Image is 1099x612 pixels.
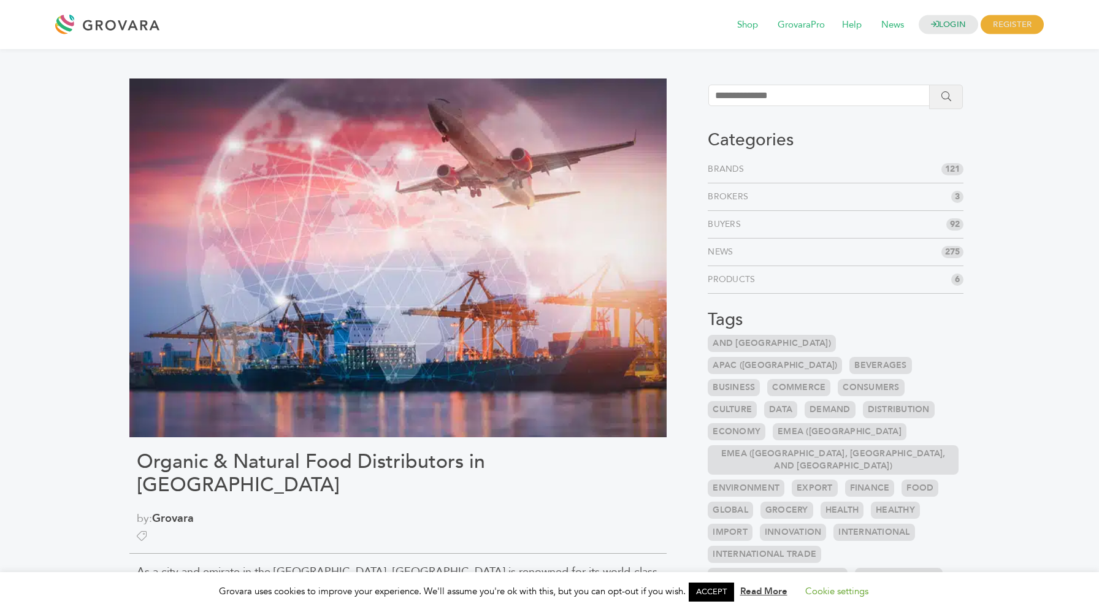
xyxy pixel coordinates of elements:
span: 121 [941,163,963,175]
a: ACCEPT [689,583,734,602]
h3: Categories [708,130,963,151]
a: Environment [708,480,784,497]
span: Shop [729,13,767,37]
span: REGISTER [981,15,1044,34]
a: Consumers [838,379,904,396]
span: 275 [941,246,963,258]
span: News [873,13,913,37]
span: Grovara uses cookies to improve your experience. We'll assume you're ok with this, but you can op... [219,585,881,597]
a: Shop [729,18,767,32]
span: 92 [946,218,963,231]
a: EMEA ([GEOGRAPHIC_DATA] [773,423,906,440]
h3: Tags [708,310,963,331]
span: by: [137,510,659,527]
h1: Organic & Natural Food Distributors in [GEOGRAPHIC_DATA] [137,450,659,497]
a: Global [708,502,753,519]
a: Innovation [760,524,827,541]
a: International Trade [708,546,821,563]
a: Import [708,524,752,541]
a: News [873,18,913,32]
a: Beverages [849,357,911,374]
a: Buyers [708,218,746,231]
a: Food [902,480,938,497]
a: Culture [708,401,757,418]
a: and [GEOGRAPHIC_DATA]) [708,335,836,352]
a: EMEA ([GEOGRAPHIC_DATA], [GEOGRAPHIC_DATA], and [GEOGRAPHIC_DATA]) [708,445,959,475]
a: Help [833,18,870,32]
span: Help [833,13,870,37]
a: Distribution [863,401,935,418]
a: News [708,246,738,258]
a: Commerce [767,379,830,396]
a: Grocery [760,502,813,519]
span: 6 [951,273,963,286]
a: Business [708,379,760,396]
a: Healthy [871,502,920,519]
a: Cookie settings [805,585,868,597]
a: Read More [740,585,787,597]
a: Economy [708,423,765,440]
a: GrovaraPro [769,18,833,32]
a: LATAM ([GEOGRAPHIC_DATA]) [708,568,847,585]
a: Products [708,273,760,286]
a: Grovara [152,511,194,526]
a: Data [764,401,797,418]
a: Brokers [708,191,753,203]
span: 3 [951,191,963,203]
a: Manufacturers [855,568,943,585]
a: Brands [708,163,749,175]
span: GrovaraPro [769,13,833,37]
a: Finance [845,480,895,497]
a: Export [792,480,838,497]
a: APAC ([GEOGRAPHIC_DATA]) [708,357,842,374]
a: Demand [805,401,856,418]
a: International [833,524,914,541]
a: Health [821,502,864,519]
a: LOGIN [919,15,979,34]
